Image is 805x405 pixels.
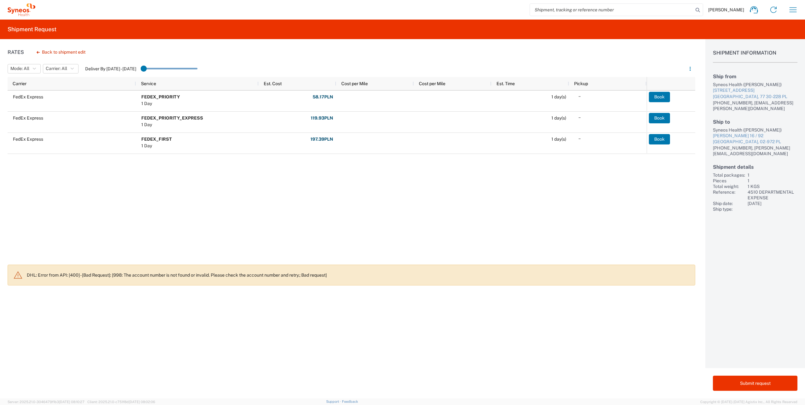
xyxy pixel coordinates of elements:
[530,4,693,16] input: Shipment, tracking or reference number
[13,81,26,86] span: Carrier
[713,87,797,100] a: [STREET_ADDRESS][GEOGRAPHIC_DATA], 77 30-228 PL
[310,134,333,144] button: 197.39PLN
[141,81,156,86] span: Service
[713,206,745,212] div: Ship type:
[342,400,358,403] a: Feedback
[497,81,515,86] span: Est. Time
[551,137,566,142] span: 1 day(s)
[310,113,333,123] button: 119.93PLN
[326,400,342,403] a: Support
[700,399,797,405] span: Copyright © [DATE]-[DATE] Agistix Inc., All Rights Reserved
[27,272,690,278] p: DHL: Error from API: [400] - [Bad Request]: [998: The account number is not found or invalid. Ple...
[713,73,797,79] h2: Ship from
[748,172,797,178] div: 1
[59,400,85,404] span: [DATE] 08:10:27
[713,100,797,111] div: [PHONE_NUMBER], [EMAIL_ADDRESS][PERSON_NAME][DOMAIN_NAME]
[10,66,29,72] span: Mode: All
[129,400,155,404] span: [DATE] 08:02:06
[713,376,797,391] button: Submit request
[713,133,797,139] div: [PERSON_NAME] 16 / 92
[551,115,566,120] span: 1 day(s)
[713,164,797,170] h2: Shipment details
[32,47,91,58] button: Back to shipment edit
[748,178,797,184] div: 1
[8,64,41,73] button: Mode: All
[141,121,203,128] div: 1 Day
[713,189,745,201] div: Reference:
[713,184,745,189] div: Total weight:
[311,115,333,121] span: 119.93 PLN
[419,81,445,86] span: Cost per Mile
[141,115,203,121] div: FEDEX_PRIORITY_EXPRESS
[649,134,670,144] button: Book
[13,115,43,120] span: FedEx Express
[13,94,43,99] span: FedEx Express
[312,92,333,102] button: 58.17PLN
[574,81,588,86] span: Pickup
[43,64,79,73] button: Carrier: All
[310,136,333,142] span: 197.39 PLN
[713,94,797,100] div: [GEOGRAPHIC_DATA], 77 30-228 PL
[708,7,744,13] span: [PERSON_NAME]
[748,189,797,201] div: 4510 DEPARTMENTAL EXPENSE
[141,100,180,107] div: 1 Day
[713,172,745,178] div: Total packages:
[713,133,797,145] a: [PERSON_NAME] 16 / 92[GEOGRAPHIC_DATA], 02-972 PL
[713,87,797,94] div: [STREET_ADDRESS]
[649,113,670,123] button: Book
[341,81,368,86] span: Cost per Mile
[141,136,172,143] div: FEDEX_FIRST
[713,119,797,125] h2: Ship to
[713,50,797,63] h1: Shipment Information
[13,137,43,142] span: FedEx Express
[141,94,180,100] div: FEDEX_PRIORITY
[141,143,172,149] div: 1 Day
[713,178,745,184] div: Pieces
[8,26,56,33] h2: Shipment Request
[713,201,745,206] div: Ship date:
[551,94,566,99] span: 1 day(s)
[8,400,85,404] span: Server: 2025.21.0-3046479f1b3
[87,400,155,404] span: Client: 2025.21.0-c751f8d
[713,82,797,87] div: Syneos Health ([PERSON_NAME])
[713,127,797,133] div: Syneos Health ([PERSON_NAME])
[748,201,797,206] div: [DATE]
[85,66,136,72] label: Deliver By [DATE] - [DATE]
[713,145,797,156] div: [PHONE_NUMBER], [PERSON_NAME][EMAIL_ADDRESS][DOMAIN_NAME]
[46,66,67,72] span: Carrier: All
[713,139,797,145] div: [GEOGRAPHIC_DATA], 02-972 PL
[8,49,24,55] h1: Rates
[313,94,333,100] span: 58.17 PLN
[649,92,670,102] button: Book
[748,184,797,189] div: 1 KGS
[264,81,282,86] span: Est. Cost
